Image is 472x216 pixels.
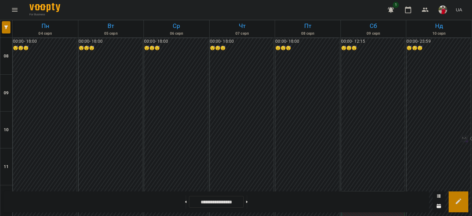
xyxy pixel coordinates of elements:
[7,2,22,17] button: Menu
[407,31,471,37] h6: 10 серп
[144,38,208,45] h6: 00:00 - 18:00
[13,38,77,45] h6: 00:00 - 18:00
[210,21,274,31] h6: Чт
[4,127,9,133] h6: 10
[29,13,60,16] span: For Business
[275,38,339,45] h6: 00:00 - 18:00
[29,3,60,12] img: Voopty Logo
[79,45,143,52] h6: 😴😴😴
[407,21,471,31] h6: Нд
[210,38,274,45] h6: 00:00 - 18:00
[4,53,9,60] h6: 08
[456,6,462,13] span: UA
[210,45,274,52] h6: 😴😴😴
[342,31,405,37] h6: 09 серп
[407,45,470,52] h6: 😴😴😴
[341,38,405,45] h6: 00:00 - 12:15
[276,31,340,37] h6: 08 серп
[275,45,339,52] h6: 😴😴😴
[210,31,274,37] h6: 07 серп
[342,21,405,31] h6: Сб
[145,31,208,37] h6: 06 серп
[14,21,77,31] h6: Пн
[4,163,9,170] h6: 11
[79,31,143,37] h6: 05 серп
[79,21,143,31] h6: Вт
[341,45,405,52] h6: 😴😴😴
[393,2,399,8] span: 1
[13,45,77,52] h6: 😴😴😴
[276,21,340,31] h6: Пт
[14,31,77,37] h6: 04 серп
[4,90,9,96] h6: 09
[439,6,447,14] img: 54b6d9b4e6461886c974555cb82f3b73.jpg
[79,38,143,45] h6: 00:00 - 18:00
[407,38,470,45] h6: 00:00 - 23:59
[145,21,208,31] h6: Ср
[453,4,465,15] button: UA
[144,45,208,52] h6: 😴😴😴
